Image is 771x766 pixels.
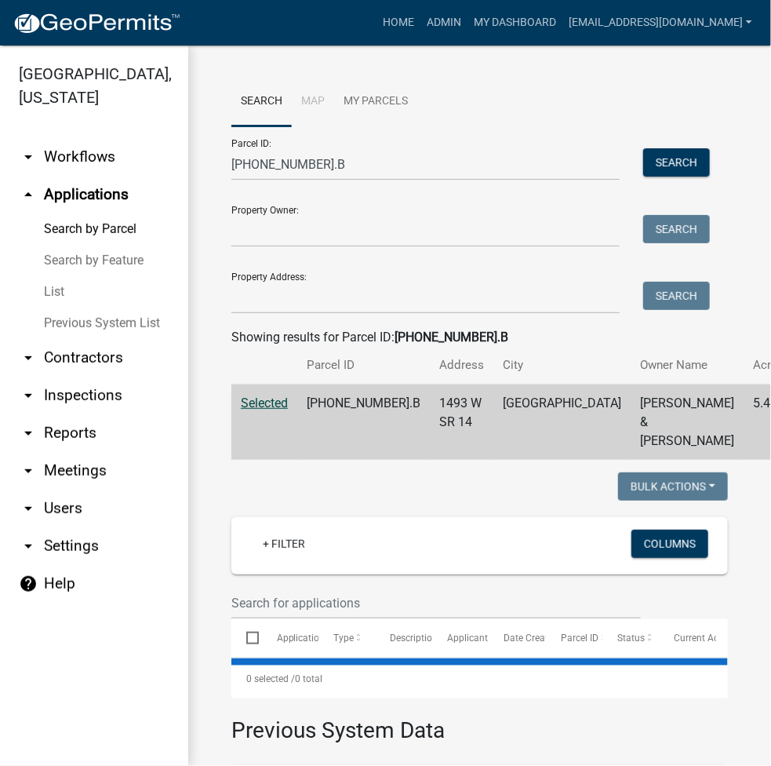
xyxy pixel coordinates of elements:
[231,587,641,619] input: Search for applications
[618,472,728,501] button: Bulk Actions
[493,347,631,384] th: City
[430,347,493,384] th: Address
[333,633,354,644] span: Type
[19,537,38,556] i: arrow_drop_down
[277,633,362,644] span: Application Number
[231,699,728,747] h3: Previous System Data
[631,530,708,558] button: Columns
[447,633,488,644] span: Applicant
[643,215,710,243] button: Search
[390,633,438,644] span: Description
[546,619,602,657] datatable-header-cell: Parcel ID
[231,659,728,699] div: 0 total
[19,574,38,593] i: help
[231,77,292,127] a: Search
[631,385,744,461] td: [PERSON_NAME] & [PERSON_NAME]
[19,348,38,367] i: arrow_drop_down
[489,619,545,657] datatable-header-cell: Date Created
[241,396,288,410] a: Selected
[631,347,744,384] th: Owner Name
[19,185,38,204] i: arrow_drop_up
[562,8,758,38] a: [EMAIL_ADDRESS][DOMAIN_NAME]
[617,633,645,644] span: Status
[231,328,728,347] div: Showing results for Parcel ID:
[334,77,417,127] a: My Parcels
[467,8,562,38] a: My Dashboard
[504,633,558,644] span: Date Created
[643,148,710,177] button: Search
[19,499,38,518] i: arrow_drop_down
[231,619,261,657] datatable-header-cell: Select
[19,461,38,480] i: arrow_drop_down
[376,8,420,38] a: Home
[375,619,431,657] datatable-header-cell: Description
[261,619,318,657] datatable-header-cell: Application Number
[675,633,740,644] span: Current Activity
[250,530,318,558] a: + Filter
[318,619,375,657] datatable-header-cell: Type
[493,385,631,461] td: [GEOGRAPHIC_DATA]
[561,633,598,644] span: Parcel ID
[643,282,710,310] button: Search
[297,385,430,461] td: [PHONE_NUMBER].B
[660,619,716,657] datatable-header-cell: Current Activity
[19,424,38,443] i: arrow_drop_down
[19,386,38,405] i: arrow_drop_down
[395,330,508,345] strong: [PHONE_NUMBER].B
[420,8,467,38] a: Admin
[602,619,659,657] datatable-header-cell: Status
[246,673,295,684] span: 0 selected /
[19,148,38,166] i: arrow_drop_down
[297,347,430,384] th: Parcel ID
[430,385,493,461] td: 1493 W SR 14
[432,619,489,657] datatable-header-cell: Applicant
